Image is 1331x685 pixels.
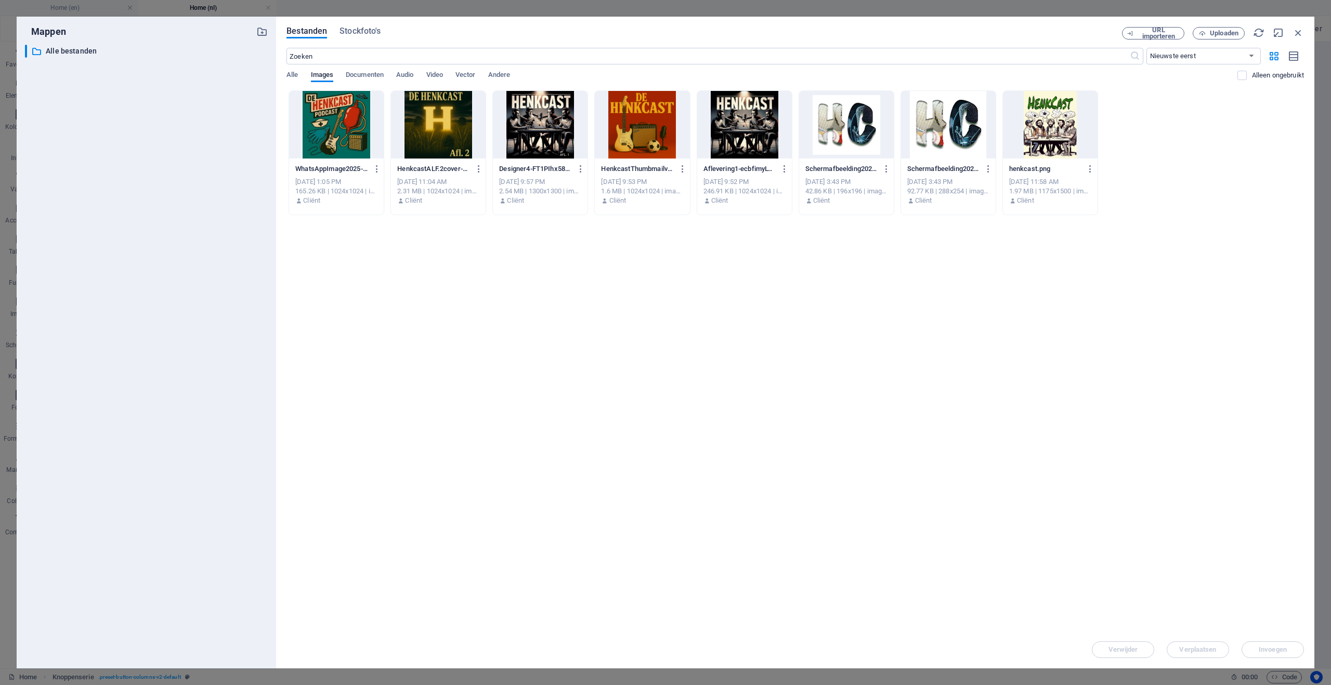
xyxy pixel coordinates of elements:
[1253,27,1264,38] i: Opnieuw laden
[601,177,683,187] div: [DATE] 9:53 PM
[346,69,384,83] span: Documenten
[286,69,298,83] span: Alle
[907,187,989,196] div: 92.77 KB | 288x254 | image/png
[295,164,368,174] p: WhatsAppImage2025-06-05at17.35.52-ABM2irtdZ9uArn6baL3h4Q.jpeg
[256,26,268,37] i: Nieuwe map aanmaken
[1252,71,1304,80] p: Laat alleen bestanden zien die nog niet op de website worden gebruikt. Bestanden die tijdens deze...
[1273,27,1284,38] i: Minimaliseren
[499,177,581,187] div: [DATE] 9:57 PM
[907,164,980,174] p: Schermafbeelding2025-05-12om15.42.49-dvPxrxv_VaVx3v3NmpZspw.png
[1009,164,1082,174] p: henkcast.png
[601,187,683,196] div: 1.6 MB | 1024x1024 | image/png
[711,196,728,205] p: Cliënt
[1193,27,1245,39] button: Uploaden
[426,69,443,83] span: Video
[1009,177,1091,187] div: [DATE] 11:58 AM
[703,177,786,187] div: [DATE] 9:52 PM
[915,196,932,205] p: Cliënt
[286,48,1129,64] input: Zoeken
[507,196,524,205] p: Cliënt
[1122,27,1184,39] button: URL importeren
[1293,27,1304,38] i: Sluiten
[286,25,327,37] span: Bestanden
[1210,30,1238,36] span: Uploaden
[601,164,674,174] p: HenkcastThumbmailv2-R5WE-vW5PkfItT55UnZbwg.png
[1017,196,1034,205] p: Cliënt
[303,196,320,205] p: Cliënt
[295,187,377,196] div: 165.26 KB | 1024x1024 | image/jpeg
[907,177,989,187] div: [DATE] 3:43 PM
[703,164,776,174] p: Aflevering1-ecbfimyLTUi2CdLFp8Lj1A.jpeg
[396,69,413,83] span: Audio
[1138,27,1180,39] span: URL importeren
[397,187,479,196] div: 2.31 MB | 1024x1024 | image/png
[311,69,334,83] span: Images
[805,164,878,174] p: Schermafbeelding2025-05-12om15.42.49-dvPxrxv_VaVx3v3NmpZspw-hFRF-L09AGPsginDbw6ovQ.png
[340,25,381,37] span: Stockfoto's
[397,177,479,187] div: [DATE] 11:04 AM
[499,187,581,196] div: 2.54 MB | 1300x1300 | image/png
[46,45,249,57] p: Alle bestanden
[805,177,888,187] div: [DATE] 3:43 PM
[405,196,422,205] p: Cliënt
[397,164,470,174] p: HenkcastALF.2cover-64ybJZDkbyS852uhT49s4A.png
[295,177,377,187] div: [DATE] 1:05 PM
[703,187,786,196] div: 246.91 KB | 1024x1024 | image/jpeg
[1009,187,1091,196] div: 1.97 MB | 1175x1500 | image/png
[488,69,511,83] span: Andere
[25,45,27,58] div: ​
[813,196,830,205] p: Cliënt
[805,187,888,196] div: 42.86 KB | 196x196 | image/png
[455,69,476,83] span: Vector
[499,164,572,174] p: Designer4-FT1PIhx583RuXbF40jL4xw.png
[25,25,66,38] p: Mappen
[609,196,627,205] p: Cliënt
